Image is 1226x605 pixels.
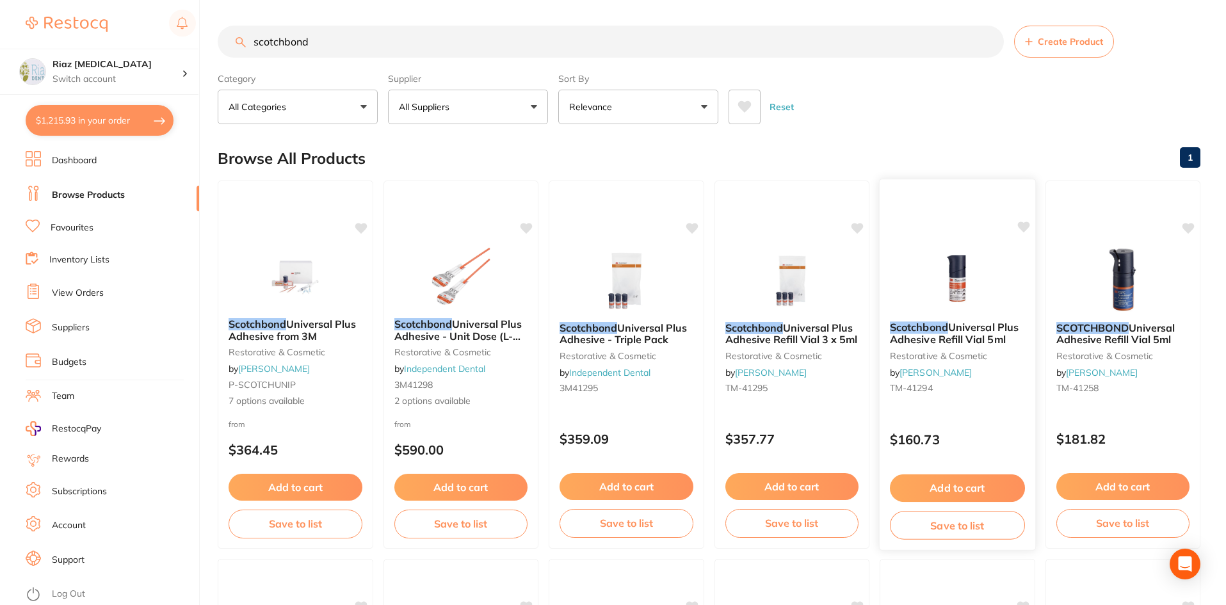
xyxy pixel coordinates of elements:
[1081,248,1165,312] img: SCOTCHBOND Universal Adhesive Refill Vial 5ml
[419,244,503,308] img: Scotchbond Universal Plus Adhesive - Unit Dose (L-Pop)
[394,379,433,391] span: 3M41298
[1056,351,1190,361] small: restorative & cosmetic
[560,473,693,500] button: Add to cart
[560,367,650,378] span: by
[890,367,972,378] span: by
[560,351,693,361] small: restorative & cosmetic
[52,154,97,167] a: Dashboard
[890,321,1025,345] b: Scotchbond Universal Plus Adhesive Refill Vial 5ml
[52,423,101,435] span: RestocqPay
[52,588,85,601] a: Log Out
[560,432,693,446] p: $359.09
[51,222,93,234] a: Favourites
[229,510,362,538] button: Save to list
[585,248,668,312] img: Scotchbond Universal Plus Adhesive - Triple Pack
[560,382,598,394] span: 3M41295
[229,101,291,113] p: All Categories
[394,419,411,429] span: from
[26,421,41,436] img: RestocqPay
[52,519,86,532] a: Account
[52,321,90,334] a: Suppliers
[388,73,548,85] label: Supplier
[229,474,362,501] button: Add to cart
[388,90,548,124] button: All Suppliers
[725,367,807,378] span: by
[394,442,528,457] p: $590.00
[725,321,783,334] em: Scotchbond
[229,379,296,391] span: P-SCOTCHUNIP
[52,356,86,369] a: Budgets
[26,17,108,32] img: Restocq Logo
[1180,145,1200,170] a: 1
[26,105,173,136] button: $1,215.93 in your order
[569,101,617,113] p: Relevance
[750,248,834,312] img: Scotchbond Universal Plus Adhesive Refill Vial 3 x 5ml
[394,395,528,408] span: 2 options available
[560,322,693,346] b: Scotchbond Universal Plus Adhesive - Triple Pack
[890,474,1025,502] button: Add to cart
[394,474,528,501] button: Add to cart
[49,254,109,266] a: Inventory Lists
[229,363,310,375] span: by
[394,318,522,354] span: Universal Plus Adhesive - Unit Dose (L-Pop)
[229,318,362,342] b: Scotchbond Universal Plus Adhesive from 3M
[229,419,245,429] span: from
[725,321,857,346] span: Universal Plus Adhesive Refill Vial 3 x 5ml
[218,73,378,85] label: Category
[394,318,452,330] em: Scotchbond
[915,246,999,311] img: Scotchbond Universal Plus Adhesive Refill Vial 5ml
[1056,432,1190,446] p: $181.82
[725,432,859,446] p: $357.77
[890,350,1025,360] small: restorative & cosmetic
[766,90,798,124] button: Reset
[560,321,617,334] em: Scotchbond
[52,390,74,403] a: Team
[229,318,356,342] span: Universal Plus Adhesive from 3M
[560,321,687,346] span: Universal Plus Adhesive - Triple Pack
[229,442,362,457] p: $364.45
[20,59,45,85] img: Riaz Dental Surgery
[725,322,859,346] b: Scotchbond Universal Plus Adhesive Refill Vial 3 x 5ml
[569,367,650,378] a: Independent Dental
[394,318,528,342] b: Scotchbond Universal Plus Adhesive - Unit Dose (L-Pop)
[52,58,182,71] h4: Riaz Dental Surgery
[254,244,337,308] img: Scotchbond Universal Plus Adhesive from 3M
[725,473,859,500] button: Add to cart
[558,73,718,85] label: Sort By
[1056,382,1099,394] span: TM-41258
[1014,26,1114,58] button: Create Product
[725,351,859,361] small: restorative & cosmetic
[890,432,1025,447] p: $160.73
[399,101,455,113] p: All Suppliers
[1056,321,1175,346] span: Universal Adhesive Refill Vial 5ml
[394,510,528,538] button: Save to list
[52,554,85,567] a: Support
[52,73,182,86] p: Switch account
[890,382,933,394] span: TM-41294
[52,485,107,498] a: Subscriptions
[26,585,195,605] button: Log Out
[229,347,362,357] small: restorative & cosmetic
[1056,473,1190,500] button: Add to cart
[52,287,104,300] a: View Orders
[1056,321,1129,334] em: SCOTCHBOND
[394,363,485,375] span: by
[229,318,286,330] em: Scotchbond
[52,189,125,202] a: Browse Products
[890,321,948,334] em: Scotchbond
[52,453,89,465] a: Rewards
[725,509,859,537] button: Save to list
[1056,322,1190,346] b: SCOTCHBOND Universal Adhesive Refill Vial 5ml
[899,367,972,378] a: [PERSON_NAME]
[560,509,693,537] button: Save to list
[1066,367,1138,378] a: [PERSON_NAME]
[218,90,378,124] button: All Categories
[890,511,1025,540] button: Save to list
[238,363,310,375] a: [PERSON_NAME]
[1170,549,1200,579] div: Open Intercom Messenger
[1056,367,1138,378] span: by
[394,347,528,357] small: restorative & cosmetic
[218,150,366,168] h2: Browse All Products
[1056,509,1190,537] button: Save to list
[1038,36,1103,47] span: Create Product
